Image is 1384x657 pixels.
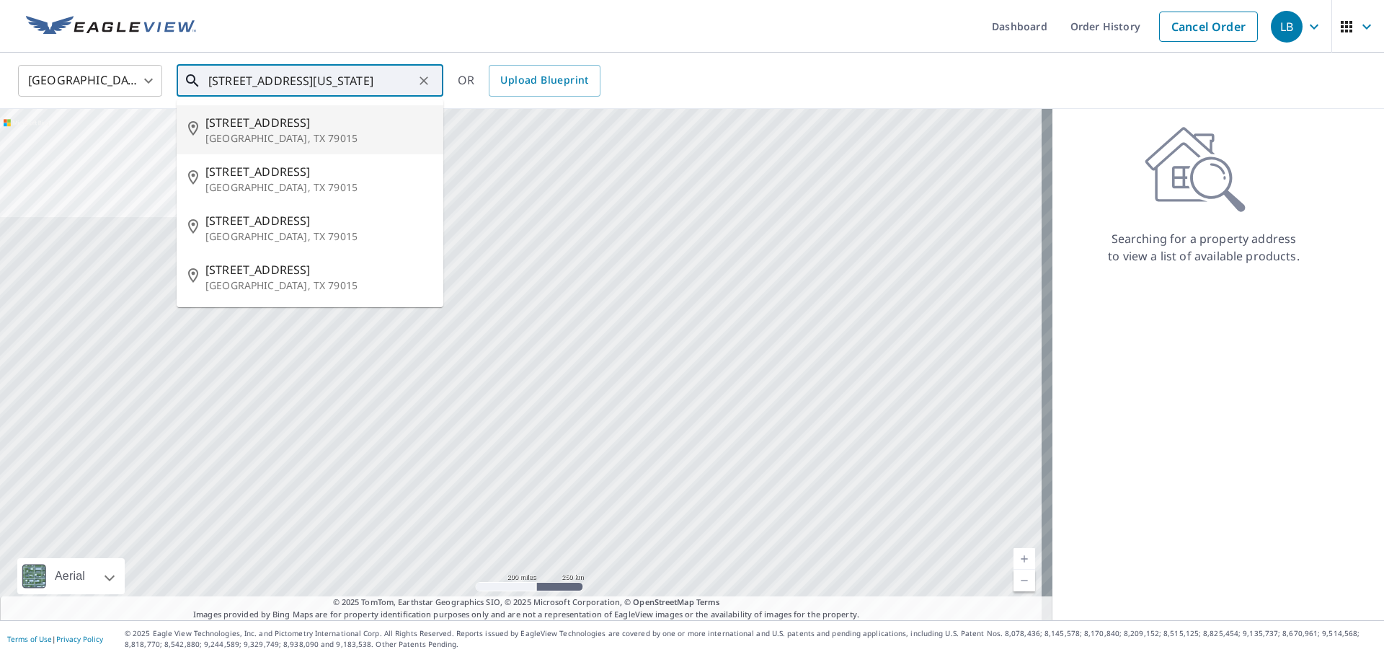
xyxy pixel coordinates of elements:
[18,61,162,101] div: [GEOGRAPHIC_DATA]
[125,628,1377,650] p: © 2025 Eagle View Technologies, Inc. and Pictometry International Corp. All Rights Reserved. Repo...
[205,163,432,180] span: [STREET_ADDRESS]
[633,596,693,607] a: OpenStreetMap
[208,61,414,101] input: Search by address or latitude-longitude
[458,65,600,97] div: OR
[500,71,588,89] span: Upload Blueprint
[1107,230,1300,265] p: Searching for a property address to view a list of available products.
[17,558,125,594] div: Aerial
[1013,570,1035,591] a: Current Level 5, Zoom Out
[1271,11,1303,43] div: LB
[333,596,720,609] span: © 2025 TomTom, Earthstar Geographics SIO, © 2025 Microsoft Corporation, ©
[696,596,720,607] a: Terms
[1159,12,1258,42] a: Cancel Order
[205,212,432,229] span: [STREET_ADDRESS]
[205,114,432,131] span: [STREET_ADDRESS]
[56,634,103,644] a: Privacy Policy
[7,635,103,643] p: |
[205,131,432,146] p: [GEOGRAPHIC_DATA], TX 79015
[205,229,432,244] p: [GEOGRAPHIC_DATA], TX 79015
[489,65,600,97] a: Upload Blueprint
[7,634,52,644] a: Terms of Use
[50,558,89,594] div: Aerial
[1013,548,1035,570] a: Current Level 5, Zoom In
[26,16,196,38] img: EV Logo
[414,71,434,91] button: Clear
[205,261,432,278] span: [STREET_ADDRESS]
[205,180,432,195] p: [GEOGRAPHIC_DATA], TX 79015
[205,278,432,293] p: [GEOGRAPHIC_DATA], TX 79015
